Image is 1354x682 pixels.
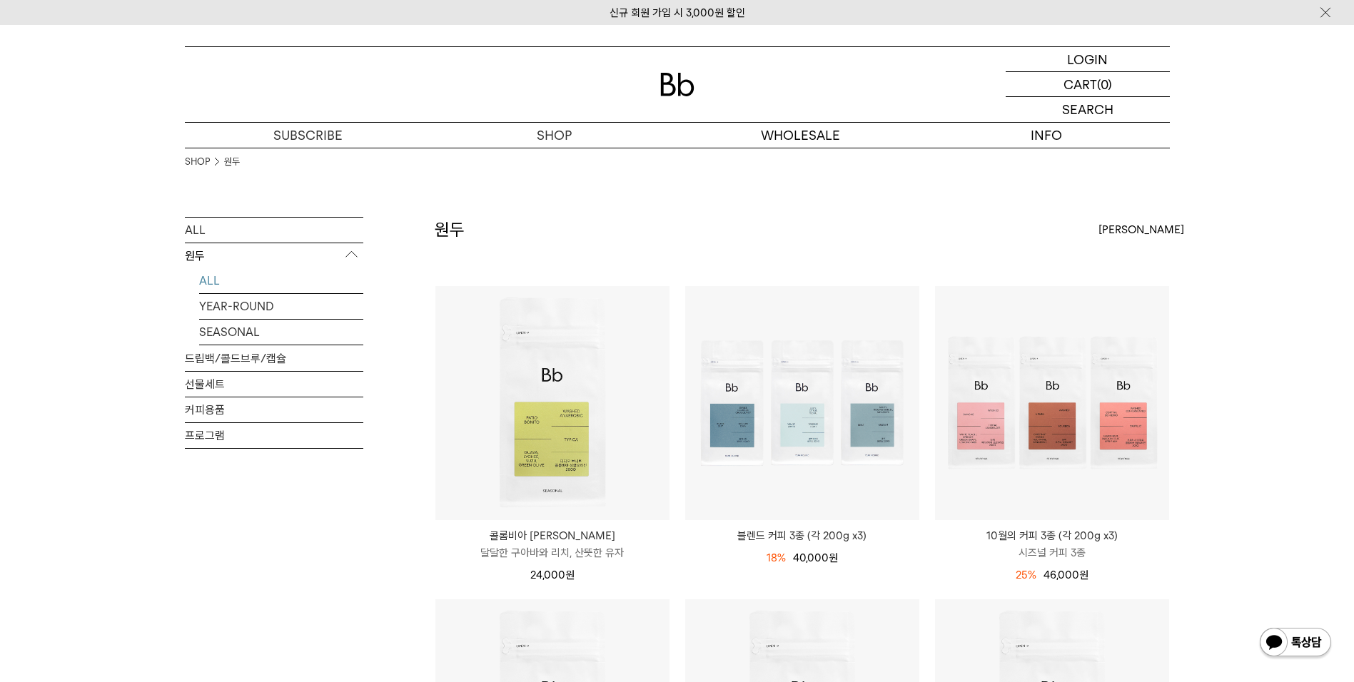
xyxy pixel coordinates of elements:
a: ALL [185,218,363,243]
a: 10월의 커피 3종 (각 200g x3) 시즈널 커피 3종 [935,527,1169,561]
span: 24,000 [530,569,575,581]
p: 원두 [185,243,363,269]
img: 로고 [660,73,694,96]
p: WHOLESALE [677,123,924,148]
p: 10월의 커피 3종 (각 200g x3) [935,527,1169,544]
a: 블렌드 커피 3종 (각 200g x3) [685,527,919,544]
span: 원 [565,569,575,581]
a: 신규 회원 가입 시 3,000원 할인 [610,6,745,19]
p: SEARCH [1062,97,1113,122]
span: 원 [1079,569,1088,581]
img: 카카오톡 채널 1:1 채팅 버튼 [1258,626,1333,661]
p: LOGIN [1067,47,1108,71]
span: [PERSON_NAME] [1098,221,1184,238]
a: SHOP [431,123,677,148]
a: YEAR-ROUND [199,294,363,319]
div: 25% [1016,566,1036,584]
span: 원 [829,551,838,564]
div: 18% [767,549,786,566]
p: 시즈널 커피 3종 [935,544,1169,561]
a: 콜롬비아 [PERSON_NAME] 달달한 구아바와 리치, 산뜻한 유자 [435,527,670,561]
p: INFO [924,123,1170,148]
p: 달달한 구아바와 리치, 산뜻한 유자 [435,544,670,561]
p: CART [1064,72,1097,96]
a: SUBSCRIBE [185,123,431,148]
a: ALL [199,268,363,293]
a: SHOP [185,155,210,169]
a: LOGIN [1006,47,1170,72]
img: 콜롬비아 파티오 보니토 [435,286,670,520]
a: 원두 [224,155,240,169]
p: 콜롬비아 [PERSON_NAME] [435,527,670,544]
h2: 원두 [435,218,465,242]
img: 10월의 커피 3종 (각 200g x3) [935,286,1169,520]
a: SEASONAL [199,320,363,345]
a: CART (0) [1006,72,1170,97]
a: 드립백/콜드브루/캡슐 [185,346,363,371]
a: 커피용품 [185,397,363,422]
p: (0) [1097,72,1112,96]
a: 선물세트 [185,372,363,397]
img: 블렌드 커피 3종 (각 200g x3) [685,286,919,520]
a: 프로그램 [185,423,363,448]
span: 40,000 [793,551,838,564]
span: 46,000 [1044,569,1088,581]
